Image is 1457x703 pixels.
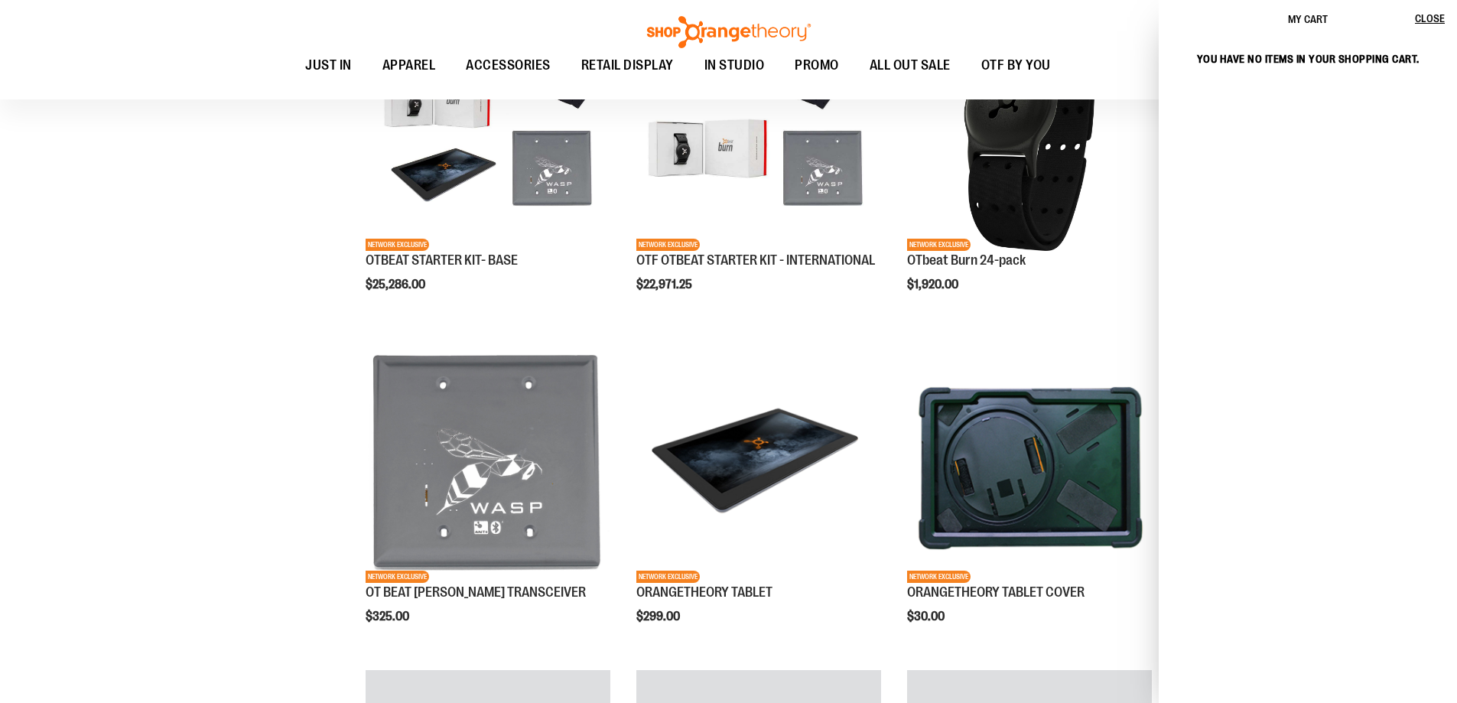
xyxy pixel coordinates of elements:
[704,48,765,83] span: IN STUDIO
[636,278,694,291] span: $22,971.25
[907,278,961,291] span: $1,920.00
[636,338,881,583] img: Product image for ORANGETHEORY TABLET
[907,252,1026,268] a: OTbeat Burn 24-pack
[466,48,551,83] span: ACCESSORIES
[629,330,889,662] div: product
[366,6,610,253] a: OTBEAT STARTER KIT- BASENETWORK EXCLUSIVE
[907,6,1152,253] a: OTbeat Burn 24-packNETWORK EXCLUSIVE
[366,338,610,583] img: Product image for OT BEAT POE TRANSCEIVER
[636,6,881,253] a: OTF OTBEAT STARTER KIT - INTERNATIONALNETWORK EXCLUSIVE
[907,338,1152,585] a: Product image for ORANGETHEORY TABLET COVERNETWORK EXCLUSIVE
[581,48,674,83] span: RETAIL DISPLAY
[907,239,971,251] span: NETWORK EXCLUSIVE
[981,48,1051,83] span: OTF BY YOU
[795,48,839,83] span: PROMO
[1415,12,1445,24] span: Close
[907,338,1152,583] img: Product image for ORANGETHEORY TABLET COVER
[366,252,518,268] a: OTBEAT STARTER KIT- BASE
[382,48,436,83] span: APPAREL
[366,571,429,583] span: NETWORK EXCLUSIVE
[907,610,947,623] span: $30.00
[366,6,610,251] img: OTBEAT STARTER KIT- BASE
[870,48,951,83] span: ALL OUT SALE
[366,239,429,251] span: NETWORK EXCLUSIVE
[366,278,428,291] span: $25,286.00
[636,571,700,583] span: NETWORK EXCLUSIVE
[645,16,813,48] img: Shop Orangetheory
[636,338,881,585] a: Product image for ORANGETHEORY TABLETNETWORK EXCLUSIVE
[366,584,586,600] a: OT BEAT [PERSON_NAME] TRANSCEIVER
[1288,13,1328,25] span: My Cart
[366,338,610,585] a: Product image for OT BEAT POE TRANSCEIVERNETWORK EXCLUSIVE
[907,584,1085,600] a: ORANGETHEORY TABLET COVER
[366,610,411,623] span: $325.00
[1197,53,1420,65] span: You have no items in your shopping cart.
[358,330,618,662] div: product
[907,6,1152,251] img: OTbeat Burn 24-pack
[636,252,875,268] a: OTF OTBEAT STARTER KIT - INTERNATIONAL
[636,584,772,600] a: ORANGETHEORY TABLET
[636,6,881,251] img: OTF OTBEAT STARTER KIT - INTERNATIONAL
[636,239,700,251] span: NETWORK EXCLUSIVE
[907,571,971,583] span: NETWORK EXCLUSIVE
[899,330,1159,662] div: product
[636,610,682,623] span: $299.00
[305,48,352,83] span: JUST IN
